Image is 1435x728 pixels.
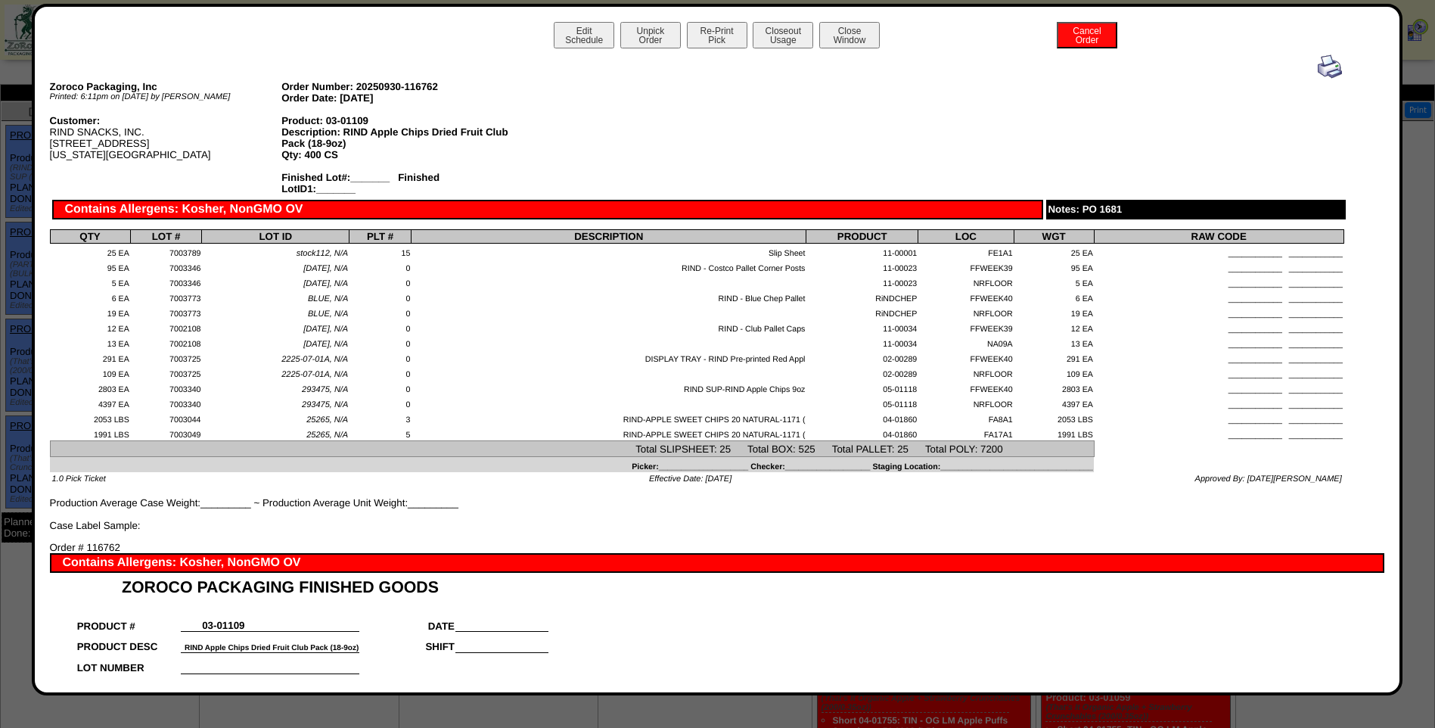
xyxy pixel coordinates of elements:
button: EditSchedule [554,22,614,48]
span: Effective Date: [DATE] [649,474,731,484]
td: ZOROCO PACKAGING FINISHED GOODS [76,573,548,597]
td: DATE [359,611,455,632]
td: 3 [349,410,412,425]
div: Contains Allergens: Kosher, NonGMO OV [50,553,1384,573]
td: Total SLIPSHEET: 25 Total BOX: 525 Total PALLET: 25 Total POLY: 7200 [50,441,1094,457]
td: 13 EA [1014,334,1094,350]
td: 7002108 [130,319,202,334]
th: QTY [50,230,130,244]
button: CloseoutUsage [753,22,813,48]
span: [DATE], N/A [303,325,348,334]
td: RIND SUP-RIND Apple Chips 9oz [412,380,806,395]
button: Re-PrintPick [687,22,747,48]
td: 7003340 [130,395,202,410]
td: 2803 EA [50,380,130,395]
td: FFWEEK40 [918,289,1014,304]
td: 7003049 [130,425,202,440]
td: Picker:____________________ Checker:___________________ Staging Location:________________________... [50,457,1094,472]
span: 25265, N/A [306,431,348,440]
td: 4397 EA [50,395,130,410]
a: CloseWindow [818,34,881,45]
td: 05-01118 [806,380,918,395]
td: LOTID1 / [PERSON_NAME] [76,674,182,695]
div: Qty: 400 CS [281,149,514,160]
span: 1.0 Pick Ticket [52,474,106,484]
td: 7003346 [130,274,202,289]
td: 12 EA [50,319,130,334]
td: 11-00023 [806,274,918,289]
td: 7003725 [130,365,202,380]
td: 11-00001 [806,244,918,259]
button: CloseWindow [819,22,880,48]
td: Slip Sheet [412,244,806,259]
td: 0 [349,304,412,319]
td: RIND - Club Pallet Caps [412,319,806,334]
td: RIND - Blue Chep Pallet [412,289,806,304]
td: 5 EA [50,274,130,289]
td: 7003346 [130,259,202,274]
img: print.gif [1318,54,1342,79]
td: 0 [349,274,412,289]
td: FFWEEK40 [918,380,1014,395]
div: Notes: PO 1681 [1046,200,1346,219]
td: 95 EA [1014,259,1094,274]
th: DESCRIPTION [412,230,806,244]
td: ____________ ____________ [1094,274,1343,289]
td: 2803 EA [1014,380,1094,395]
td: 25 EA [1014,244,1094,259]
td: 1991 LBS [1014,425,1094,440]
td: 03-01109 [181,611,266,632]
div: Production Average Case Weight:_________ ~ Production Average Unit Weight:_________ Case Label Sa... [50,54,1344,531]
td: 7003773 [130,304,202,319]
div: Product: 03-01109 [281,115,514,126]
td: ____________ ____________ [1094,395,1343,410]
td: 95 EA [50,259,130,274]
td: ____________ ____________ [1094,259,1343,274]
span: [DATE], N/A [303,279,348,288]
td: 0 [349,289,412,304]
td: ____________ ____________ [1094,350,1343,365]
td: 02-00289 [806,365,918,380]
td: DISPLAY TRAY - RIND Pre-printed Red Appl [412,350,806,365]
span: [DATE], N/A [303,264,348,273]
td: 13 EA [50,334,130,350]
td: NRFLOOR [918,395,1014,410]
td: NRFLOOR [918,274,1014,289]
td: RiNDCHEP [806,289,918,304]
td: 0 [349,350,412,365]
span: 2225-07-01A, N/A [281,355,348,364]
td: RIND - Costco Pallet Corner Posts [412,259,806,274]
td: 109 EA [50,365,130,380]
td: 7003044 [130,410,202,425]
th: LOT ID [202,230,349,244]
td: 04-01860 [806,410,918,425]
td: 7003725 [130,350,202,365]
td: 0 [349,365,412,380]
th: PLT # [349,230,412,244]
div: Order Date: [DATE] [281,92,514,104]
td: 109 EA [1014,365,1094,380]
span: stock112, N/A [297,249,348,258]
td: 6 EA [50,289,130,304]
td: 12 EA [1014,319,1094,334]
td: FFWEEK39 [918,259,1014,274]
td: 291 EA [1014,350,1094,365]
td: 7003340 [130,380,202,395]
td: RIND-APPLE SWEET CHIPS 20 NATURAL-1171 ( [412,410,806,425]
td: 4397 EA [1014,395,1094,410]
td: FA17A1 [918,425,1014,440]
td: PRODUCT DESC [76,632,182,653]
td: ____________ ____________ [1094,365,1343,380]
td: 15 [349,244,412,259]
td: RIND-APPLE SWEET CHIPS 20 NATURAL-1171 ( [412,425,806,440]
div: Description: RIND Apple Chips Dried Fruit Club Pack (18-9oz) [281,126,514,149]
td: 6 EA [1014,289,1094,304]
td: FE1A1 [918,244,1014,259]
button: CancelOrder [1057,22,1117,48]
td: PRODUCT # [76,611,182,632]
th: RAW CODE [1094,230,1343,244]
td: 19 EA [1014,304,1094,319]
td: FFWEEK39 [918,319,1014,334]
td: 5 [349,425,412,440]
td: 0 [349,259,412,274]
